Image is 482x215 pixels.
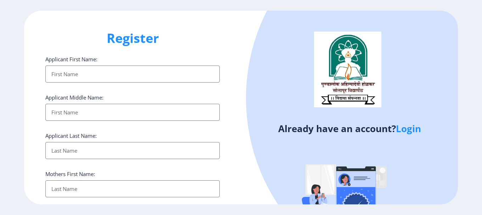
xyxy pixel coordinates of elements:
input: First Name [45,104,220,121]
h1: Register [45,30,220,47]
label: Applicant First Name: [45,56,97,63]
input: Last Name [45,142,220,159]
h4: Already have an account? [246,123,453,134]
input: Last Name [45,180,220,197]
label: Applicant Last Name: [45,132,97,139]
input: First Name [45,66,220,83]
img: logo [314,32,381,107]
label: Applicant Middle Name: [45,94,103,101]
a: Login [396,122,421,135]
label: Mothers First Name: [45,170,95,177]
